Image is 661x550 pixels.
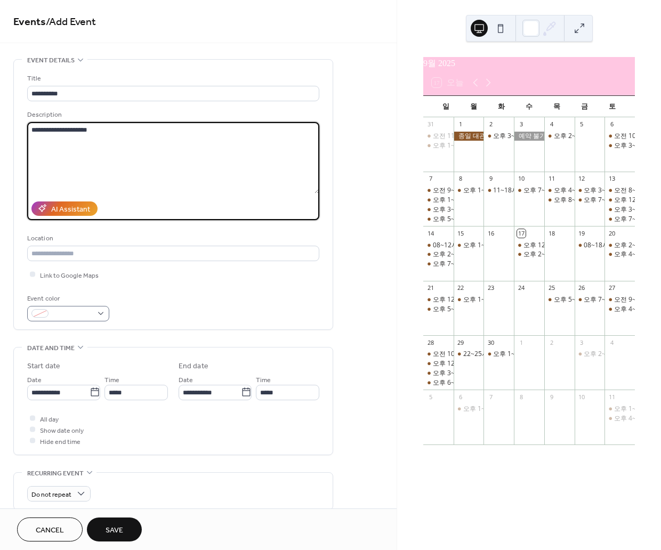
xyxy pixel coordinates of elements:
[454,405,484,414] div: 오후 1~4, 김*규
[457,338,465,346] div: 29
[433,241,478,250] div: 08~12시, 이*희
[87,517,142,541] button: Save
[40,414,59,425] span: All day
[423,132,454,141] div: 오전 11~1, 길*군
[614,250,659,259] div: 오후 4~7, 이*섭
[27,361,60,372] div: Start date
[433,369,478,378] div: 오후 3~6, 이*진
[554,132,609,141] div: 오후 2~6, 스토**인
[433,186,482,195] div: 오전 9~11, 정*정
[423,295,454,304] div: 오후 12~2, 음*원
[433,205,478,214] div: 오후 3~5, 권*정
[423,350,454,359] div: 오전 10~12, 문*민
[578,175,586,183] div: 12
[460,96,487,117] div: 월
[454,295,484,304] div: 오후 1~3, 최*은
[578,338,586,346] div: 3
[517,284,525,292] div: 24
[604,186,635,195] div: 오전 8~12, 강*식
[463,241,509,250] div: 오후 1~4, 전*민
[523,241,577,250] div: 오후 12~2, 마**23
[433,350,486,359] div: 오전 10~12, 문*민
[40,436,80,447] span: Hide end time
[179,361,208,372] div: End date
[575,241,605,250] div: 08~18시, 베스**립
[483,350,514,359] div: 오후 1~3, 이*란
[426,284,434,292] div: 21
[604,141,635,150] div: 오후 3~5, 이*지
[457,284,465,292] div: 22
[13,12,46,33] a: Events
[608,175,616,183] div: 13
[487,393,495,401] div: 7
[457,393,465,401] div: 6
[27,343,75,354] span: Date and time
[608,284,616,292] div: 27
[614,414,659,423] div: 오후 4~6, 손*원
[27,293,107,304] div: Event color
[608,338,616,346] div: 4
[604,241,635,250] div: 오후 2~4, 박*연
[515,96,543,117] div: 수
[547,284,555,292] div: 25
[423,305,454,314] div: 오후 5~9, 유*호
[514,186,544,195] div: 오후 7~9, 최*인
[432,96,460,117] div: 일
[544,196,575,205] div: 오후 8~10, 박*연
[487,338,495,346] div: 30
[17,517,83,541] button: Cancel
[423,260,454,269] div: 오후 7~10, 이*윤
[27,55,75,66] span: Event details
[433,295,482,304] div: 오후 12~2, 음*원
[604,414,635,423] div: 오후 4~6, 손*원
[426,338,434,346] div: 28
[423,196,454,205] div: 오후 1~3, 이*환
[27,73,317,84] div: Title
[433,260,526,269] div: 오후 7~10, 이*[PERSON_NAME]
[578,393,586,401] div: 10
[423,378,454,387] div: 오후 6~9, 이*연
[544,186,575,195] div: 오후 4~6, 이*은
[179,374,193,385] span: Date
[604,295,635,304] div: 오전 9~12, 김*정
[426,175,434,183] div: 7
[256,374,271,385] span: Time
[27,109,317,120] div: Description
[433,378,478,387] div: 오후 6~9, 이*연
[433,215,478,224] div: 오후 5~7, 문*민
[493,186,582,195] div: 11~18시, [PERSON_NAME]*민
[433,305,478,314] div: 오후 5~9, 유*호
[423,205,454,214] div: 오후 3~5, 권*정
[604,205,635,214] div: 오후 3~6, 김*진
[604,132,635,141] div: 오전 10~12, 조*진
[433,196,478,205] div: 오후 1~3, 이*환
[27,374,42,385] span: Date
[104,374,119,385] span: Time
[487,175,495,183] div: 9
[433,359,482,368] div: 오후 12~2, 엄*슬
[604,305,635,314] div: 오후 4~6, 윤*영
[433,250,478,259] div: 오후 2~5, 서*샘
[614,141,659,150] div: 오후 3~5, 이*지
[487,284,495,292] div: 23
[604,196,635,205] div: 오후 12~2, 장*정
[27,468,84,479] span: Recurring event
[584,350,629,359] div: 오후 2~8, 장*현
[547,229,555,237] div: 18
[423,250,454,259] div: 오후 2~5, 서*샘
[547,338,555,346] div: 2
[423,141,454,150] div: 오후 1~4, 문*우
[457,120,465,128] div: 1
[547,120,555,128] div: 4
[599,96,626,117] div: 토
[423,57,635,70] div: 9월 2025
[487,96,515,117] div: 화
[523,186,612,195] div: 오후 7~9, [PERSON_NAME]*인
[423,186,454,195] div: 오전 9~11, 정*정
[426,120,434,128] div: 31
[514,250,544,259] div: 오후 2~5, 장*섭
[483,132,514,141] div: 오후 3~5, 이*진
[584,186,629,195] div: 오후 3~6, 이*인
[575,295,605,304] div: 오후 7~9, 주*정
